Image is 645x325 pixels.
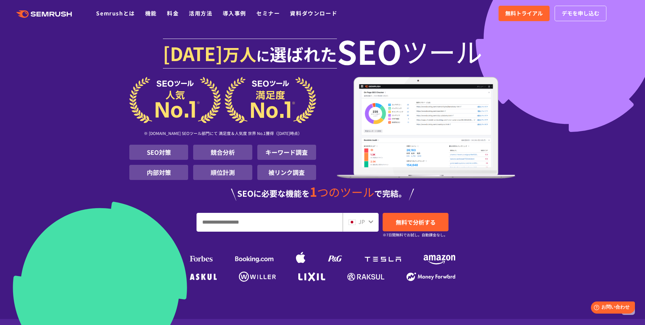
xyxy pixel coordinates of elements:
[163,40,223,66] span: [DATE]
[290,9,337,17] a: 資料ダウンロード
[337,38,402,64] span: SEO
[193,165,252,180] li: 順位計測
[499,6,550,21] a: 無料トライアル
[145,9,157,17] a: 機能
[223,9,246,17] a: 導入事例
[555,6,606,21] a: デモを申し込む
[562,9,599,18] span: デモを申し込む
[96,9,135,17] a: Semrushとは
[383,232,447,238] small: ※7日間無料でお試し。自動課金なし。
[167,9,179,17] a: 料金
[193,145,252,160] li: 競合分析
[129,145,188,160] li: SEO対策
[317,184,374,200] span: つのツール
[129,185,516,201] div: SEOに必要な機能を
[374,187,406,199] span: で完結。
[270,42,337,66] span: 選ばれた
[505,9,543,18] span: 無料トライアル
[257,145,316,160] li: キーワード調査
[223,42,256,66] span: 万人
[396,218,436,226] span: 無料で分析する
[256,46,270,65] span: に
[358,218,365,226] span: JP
[257,165,316,180] li: 被リンク調査
[383,213,448,231] a: 無料で分析する
[129,123,316,145] div: ※ [DOMAIN_NAME] SEOツール部門にて 満足度＆人気度 世界 No.1獲得（[DATE]時点）
[129,165,188,180] li: 内部対策
[402,38,482,64] span: ツール
[585,299,638,318] iframe: Help widget launcher
[256,9,280,17] a: セミナー
[189,9,212,17] a: 活用方法
[310,182,317,200] span: 1
[197,213,342,231] input: URL、キーワードを入力してください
